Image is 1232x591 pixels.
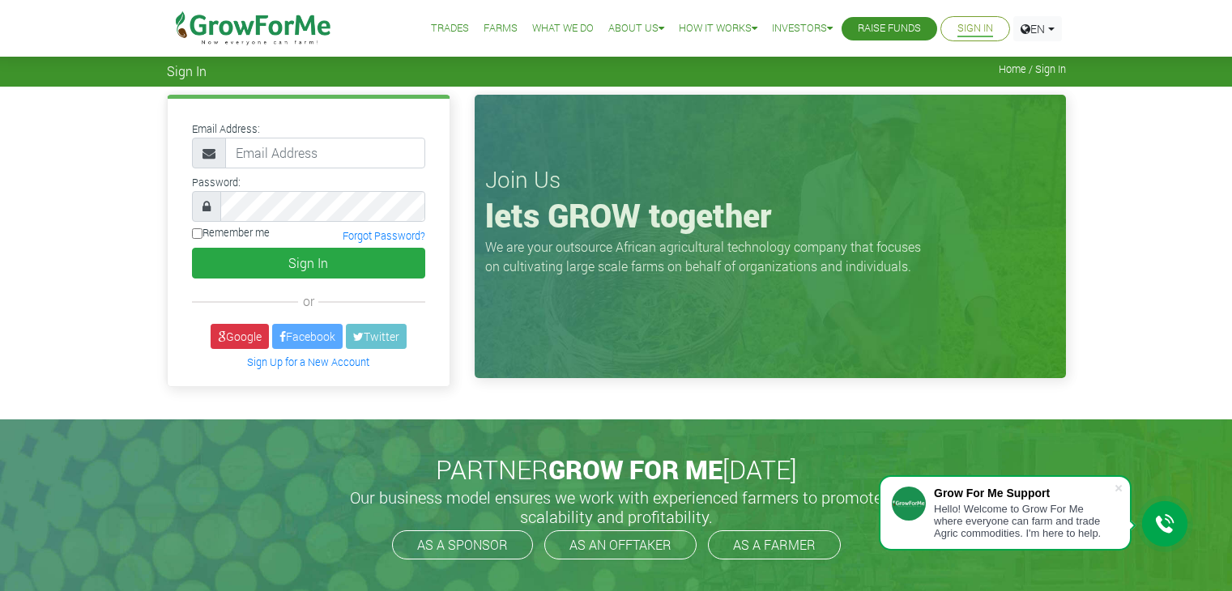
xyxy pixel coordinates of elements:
[485,166,1055,193] h3: Join Us
[173,454,1059,485] h2: PARTNER [DATE]
[1013,16,1062,41] a: EN
[999,63,1066,75] span: Home / Sign In
[957,20,993,37] a: Sign In
[608,20,664,37] a: About Us
[192,228,202,239] input: Remember me
[485,196,1055,235] h1: lets GROW together
[192,225,270,240] label: Remember me
[192,291,425,311] div: or
[485,237,931,276] p: We are your outsource African agricultural technology company that focuses on cultivating large s...
[192,175,241,190] label: Password:
[211,324,269,349] a: Google
[934,487,1114,500] div: Grow For Me Support
[548,452,723,487] span: GROW FOR ME
[247,355,369,368] a: Sign Up for a New Account
[544,530,697,559] a: AS AN OFFTAKER
[772,20,833,37] a: Investors
[392,530,533,559] a: AS A SPONSOR
[532,20,594,37] a: What We Do
[679,20,757,37] a: How it Works
[192,121,260,137] label: Email Address:
[858,20,921,37] a: Raise Funds
[167,63,207,79] span: Sign In
[333,487,900,526] h5: Our business model ensures we work with experienced farmers to promote scalability and profitabil...
[934,503,1114,539] div: Hello! Welcome to Grow For Me where everyone can farm and trade Agric commodities. I'm here to help.
[484,20,518,37] a: Farms
[225,138,425,168] input: Email Address
[192,248,425,278] button: Sign In
[343,229,425,242] a: Forgot Password?
[431,20,469,37] a: Trades
[708,530,841,559] a: AS A FARMER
